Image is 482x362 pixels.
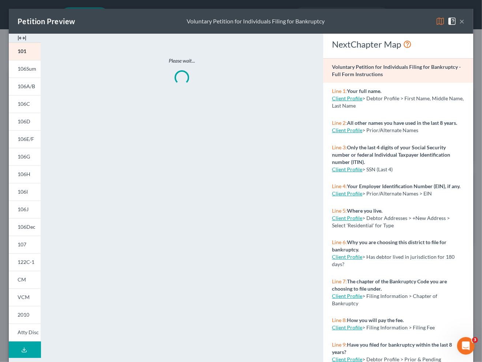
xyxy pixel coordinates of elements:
[18,294,30,300] span: VCM
[332,278,347,284] span: Line 7:
[362,190,432,197] span: > Prior/Alternate Names > EIN
[332,293,362,299] a: Client Profile
[332,88,347,94] span: Line 1:
[362,127,418,133] span: > Prior/Alternate Names
[332,120,347,126] span: Line 2:
[457,337,475,355] iframe: Intercom live chat
[332,144,450,165] strong: Only the last 4 digits of your Social Security number or federal Individual Taxpayer Identificati...
[9,78,41,95] a: 106A/B
[9,218,41,236] a: 106Dec
[18,83,35,89] span: 106A/B
[347,317,404,323] strong: How you will pay the fee.
[9,253,41,271] a: 122C-1
[332,215,450,228] span: > Debtor Addresses > +New Address > Select 'Residential' for Type
[9,165,41,183] a: 106H
[332,254,455,267] span: > Has debtor lived in jurisdiction for 180 days?
[9,288,41,306] a: VCM
[347,120,457,126] strong: All other names you have used in the last 8 years.
[332,278,447,292] strong: The chapter of the Bankruptcy Code you are choosing to file under.
[9,236,41,253] a: 107
[71,57,292,64] p: Please wait...
[332,127,362,133] a: Client Profile
[332,183,347,189] span: Line 4:
[347,88,381,94] strong: Your full name.
[436,17,445,26] img: map-eea8200ae884c6f1103ae1953ef3d486a96c86aabb227e865a55264e3737af1f.svg
[448,17,456,26] img: help-close-5ba153eb36485ed6c1ea00a893f15db1cb9b99d6cae46e1a8edb6c62d00a1a76.svg
[18,153,30,160] span: 106G
[332,208,347,214] span: Line 5:
[18,136,34,142] span: 106E/F
[18,171,30,177] span: 106H
[332,254,362,260] a: Client Profile
[332,239,347,245] span: Line 6:
[18,16,75,26] div: Petition Preview
[347,183,460,189] strong: Your Employer Identification Number (EIN), if any.
[9,148,41,165] a: 106G
[332,95,362,101] a: Client Profile
[332,190,362,197] a: Client Profile
[332,64,461,77] strong: Voluntary Petition for Individuals Filing for Bankruptcy - Full Form Instructions
[18,206,29,212] span: 106J
[18,276,26,283] span: CM
[332,215,362,221] a: Client Profile
[332,342,452,355] strong: Have you filed for bankruptcy within the last 8 years?
[18,311,29,318] span: 2010
[332,324,362,331] a: Client Profile
[9,306,41,324] a: 2010
[18,34,26,42] img: expand-e0f6d898513216a626fdd78e52531dac95497ffd26381d4c15ee2fc46db09dca.svg
[9,95,41,113] a: 106C
[9,42,41,60] a: 101
[18,329,39,335] span: Atty Disc
[9,60,41,78] a: 106Sum
[332,166,362,172] a: Client Profile
[9,201,41,218] a: 106J
[332,293,437,306] span: > Filing Information > Chapter of Bankruptcy
[362,166,393,172] span: > SSN (Last 4)
[332,342,347,348] span: Line 9:
[18,101,30,107] span: 106C
[347,208,382,214] strong: Where you live.
[18,118,30,124] span: 106D
[332,95,464,109] span: > Debtor Profile > First Name, Middle Name, Last Name
[9,271,41,288] a: CM
[9,130,41,148] a: 106E/F
[9,324,41,342] a: Atty Disc
[18,224,36,230] span: 106Dec
[18,48,26,54] span: 101
[332,144,347,150] span: Line 3:
[332,38,464,50] div: NextChapter Map
[332,317,347,323] span: Line 8:
[18,189,28,195] span: 106I
[18,241,26,247] span: 107
[18,66,36,72] span: 106Sum
[187,17,325,26] div: Voluntary Petition for Individuals Filing for Bankruptcy
[9,113,41,130] a: 106D
[9,183,41,201] a: 106I
[472,337,478,343] span: 3
[362,324,435,331] span: > Filing Information > Filing Fee
[332,239,446,253] strong: Why you are choosing this district to file for bankruptcy.
[459,17,464,26] button: ×
[18,259,34,265] span: 122C-1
